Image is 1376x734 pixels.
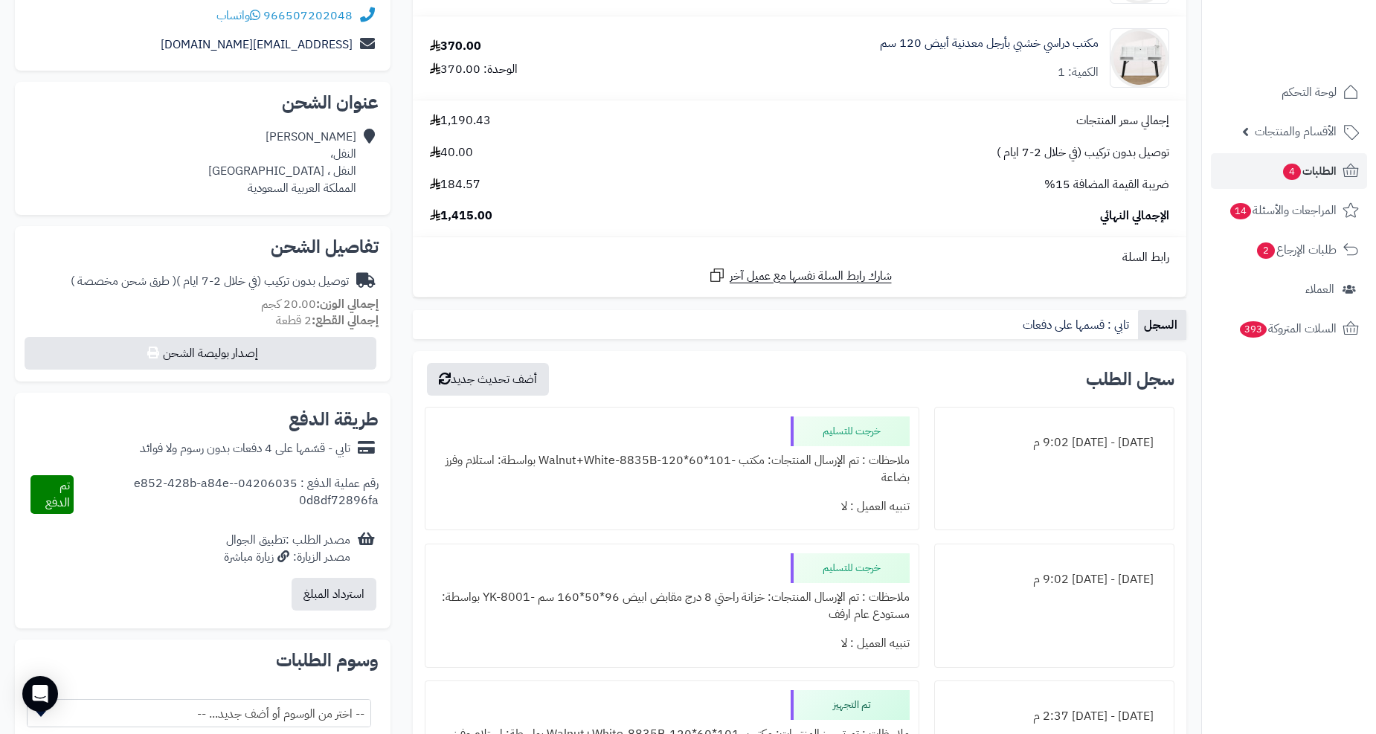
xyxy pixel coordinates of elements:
h2: طريقة الدفع [289,411,379,428]
div: 370.00 [430,38,481,55]
div: Open Intercom Messenger [22,676,58,712]
div: خرجت للتسليم [791,553,910,583]
a: العملاء [1211,271,1367,307]
span: العملاء [1305,279,1334,300]
div: الوحدة: 370.00 [430,61,518,78]
small: 20.00 كجم [261,295,379,313]
a: واتساب [216,7,260,25]
a: طلبات الإرجاع2 [1211,232,1367,268]
span: -- اختر من الوسوم أو أضف جديد... -- [28,700,370,728]
a: الطلبات4 [1211,153,1367,189]
span: تم الدفع [45,477,70,512]
span: 1,415.00 [430,207,492,225]
span: طلبات الإرجاع [1256,239,1337,260]
span: المراجعات والأسئلة [1229,200,1337,221]
span: الأقسام والمنتجات [1255,121,1337,142]
div: [DATE] - [DATE] 2:37 م [944,702,1165,731]
span: السلات المتروكة [1238,318,1337,339]
span: 40.00 [430,144,473,161]
div: الكمية: 1 [1058,64,1099,81]
a: [EMAIL_ADDRESS][DOMAIN_NAME] [161,36,353,54]
a: السجل [1138,310,1186,340]
div: [DATE] - [DATE] 9:02 م [944,565,1165,594]
a: مكتب دراسي خشبي بأرجل معدنية أبيض 120 سم [880,35,1099,52]
button: استرداد المبلغ [292,578,376,611]
span: -- اختر من الوسوم أو أضف جديد... -- [27,699,371,727]
span: ضريبة القيمة المضافة 15% [1044,176,1169,193]
small: 2 قطعة [276,312,379,329]
span: الإجمالي النهائي [1100,207,1169,225]
span: 184.57 [430,176,480,193]
span: شارك رابط السلة نفسها مع عميل آخر [730,268,892,285]
div: [PERSON_NAME] النفل، النفل ، [GEOGRAPHIC_DATA] المملكة العربية السعودية [208,129,356,196]
span: لوحة التحكم [1282,82,1337,103]
a: شارك رابط السلة نفسها مع عميل آخر [708,266,892,285]
div: ملاحظات : تم الإرسال المنتجات: مكتب -101*60*120-Walnut+White-8835B بواسطة: استلام وفرز بضاعة [434,446,910,492]
h2: تفاصيل الشحن [27,238,379,256]
span: 393 [1239,321,1267,338]
h2: عنوان الشحن [27,94,379,112]
div: مصدر الزيارة: زيارة مباشرة [224,549,350,566]
button: أضف تحديث جديد [427,363,549,396]
div: تم التجهيز [791,690,910,720]
div: مصدر الطلب :تطبيق الجوال [224,532,350,566]
a: تابي : قسمها على دفعات [1017,310,1138,340]
strong: إجمالي الوزن: [316,295,379,313]
span: 2 [1256,242,1275,259]
div: توصيل بدون تركيب (في خلال 2-7 ايام ) [71,273,349,290]
h3: سجل الطلب [1086,370,1174,388]
strong: إجمالي القطع: [312,312,379,329]
span: 14 [1229,202,1251,219]
div: رابط السلة [419,249,1180,266]
span: 4 [1282,163,1301,180]
h2: وسوم الطلبات [27,651,379,669]
div: تابي - قسّمها على 4 دفعات بدون رسوم ولا فوائد [140,440,350,457]
a: السلات المتروكة393 [1211,311,1367,347]
div: ملاحظات : تم الإرسال المنتجات: خزانة راحتي 8 درج مقابض ابيض 96*50*160 سم -YK-8001 بواسطة: مستودع ... [434,583,910,629]
span: ( طرق شحن مخصصة ) [71,272,176,290]
img: 1755518062-1-90x90.jpg [1110,28,1168,88]
a: المراجعات والأسئلة14 [1211,193,1367,228]
span: توصيل بدون تركيب (في خلال 2-7 ايام ) [997,144,1169,161]
img: logo-2.png [1275,30,1362,61]
span: إجمالي سعر المنتجات [1076,112,1169,129]
a: لوحة التحكم [1211,74,1367,110]
button: إصدار بوليصة الشحن [25,337,376,370]
span: 1,190.43 [430,112,491,129]
div: تنبيه العميل : لا [434,629,910,658]
div: تنبيه العميل : لا [434,492,910,521]
a: 966507202048 [263,7,353,25]
div: رقم عملية الدفع : 04206035-e852-428b-a84e-0d8df72896fa [74,475,379,514]
span: الطلبات [1282,161,1337,181]
div: خرجت للتسليم [791,416,910,446]
div: [DATE] - [DATE] 9:02 م [944,428,1165,457]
